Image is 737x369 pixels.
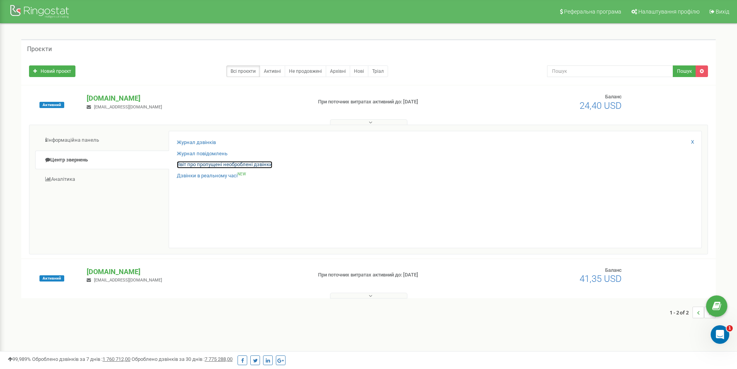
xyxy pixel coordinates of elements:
[32,356,130,362] span: Оброблено дзвінків за 7 днів :
[94,105,162,110] span: [EMAIL_ADDRESS][DOMAIN_NAME]
[711,325,729,344] iframe: Intercom live chat
[177,172,246,180] a: Дзвінки в реальному часіNEW
[691,139,694,146] a: X
[35,151,169,170] a: Центр звернень
[8,356,31,362] span: 99,989%
[87,93,305,103] p: [DOMAIN_NAME]
[35,131,169,150] a: Інформаційна панель
[350,65,368,77] a: Нові
[580,273,622,284] span: 41,35 USD
[285,65,326,77] a: Не продовжені
[716,9,729,15] span: Вихід
[103,356,130,362] u: 1 760 712,00
[132,356,233,362] span: Оброблено дзвінків за 30 днів :
[29,65,75,77] a: Новий проєкт
[605,94,622,100] span: Баланс
[326,65,350,77] a: Архівні
[27,46,52,53] h5: Проєкти
[35,170,169,189] a: Аналiтика
[226,65,260,77] a: Всі проєкти
[39,275,64,281] span: Активний
[94,278,162,283] span: [EMAIL_ADDRESS][DOMAIN_NAME]
[638,9,699,15] span: Налаштування профілю
[205,356,233,362] u: 7 775 288,00
[670,307,693,318] span: 1 - 2 of 2
[87,267,305,277] p: [DOMAIN_NAME]
[318,98,479,106] p: При поточних витратах активний до: [DATE]
[177,139,216,146] a: Журнал дзвінків
[260,65,285,77] a: Активні
[564,9,621,15] span: Реферальна програма
[368,65,388,77] a: Тріал
[177,150,227,158] a: Журнал повідомлень
[580,100,622,111] span: 24,40 USD
[39,102,64,108] span: Активний
[547,65,673,77] input: Пошук
[670,299,716,326] nav: ...
[318,271,479,279] p: При поточних витратах активний до: [DATE]
[238,172,246,176] sup: NEW
[727,325,733,331] span: 1
[177,161,272,168] a: Звіт про пропущені необроблені дзвінки
[605,267,622,273] span: Баланс
[673,65,696,77] button: Пошук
